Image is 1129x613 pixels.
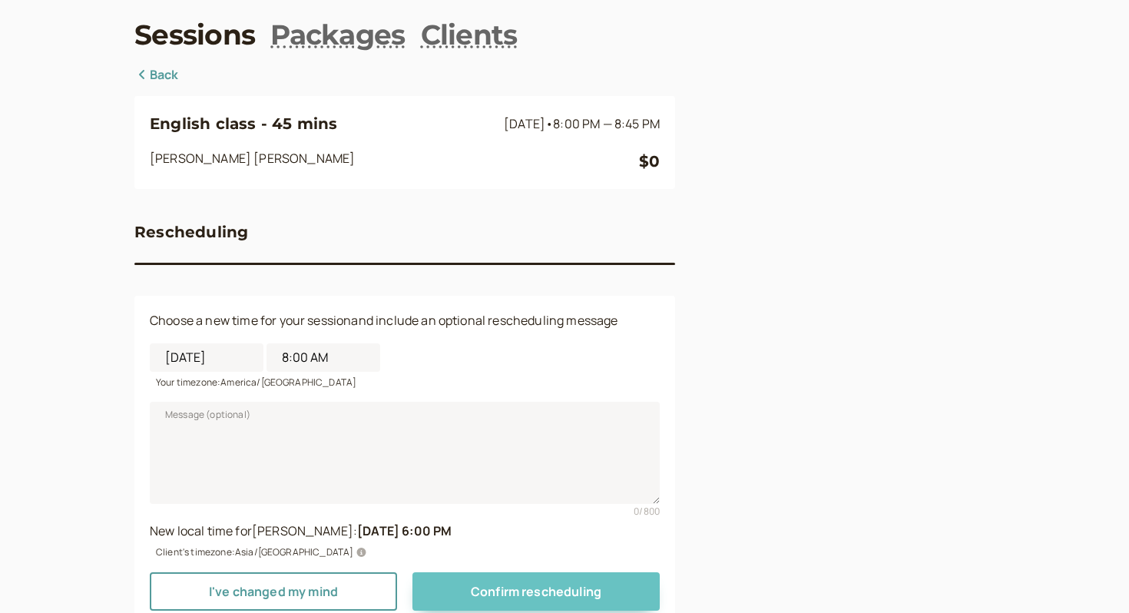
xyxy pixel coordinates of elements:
[134,220,248,244] h3: Rescheduling
[545,115,553,132] span: •
[504,115,660,132] span: [DATE]
[150,542,660,559] div: Client's timezone: Asia/[GEOGRAPHIC_DATA]
[150,402,660,503] textarea: Message (optional)
[150,343,263,372] input: Start date
[150,372,660,389] div: Your timezone: America/[GEOGRAPHIC_DATA]
[134,65,179,85] a: Back
[150,111,498,136] h3: English class - 45 mins
[165,407,250,422] span: Message (optional)
[639,149,660,174] div: $0
[553,115,660,132] span: 8:00 PM — 8:45 PM
[270,15,405,54] a: Packages
[150,572,397,611] a: I've changed my mind
[134,15,255,54] a: Sessions
[471,583,601,600] span: Confirm rescheduling
[150,311,660,331] p: Choose a new time for your session and include an optional rescheduling message
[267,343,380,372] input: 12:00 AM
[1052,539,1129,613] iframe: Chat Widget
[357,522,452,539] b: [DATE] 6:00 PM
[421,15,518,54] a: Clients
[412,572,660,611] button: Confirm rescheduling
[150,149,639,174] div: [PERSON_NAME] [PERSON_NAME]
[150,522,660,542] div: New local time for [PERSON_NAME] :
